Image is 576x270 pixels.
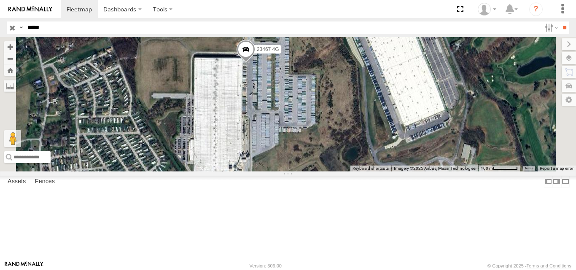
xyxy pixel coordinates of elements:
label: Map Settings [562,94,576,106]
button: Keyboard shortcuts [353,166,389,171]
a: Terms and Conditions [527,263,571,268]
img: rand-logo.svg [8,6,52,12]
div: Version: 306.00 [250,263,282,268]
button: Map Scale: 100 m per 55 pixels [478,166,520,171]
label: Dock Summary Table to the Left [544,176,552,188]
button: Zoom in [4,41,16,53]
a: Visit our Website [5,262,43,270]
label: Measure [4,80,16,92]
span: 23467 4G [257,47,279,53]
div: © Copyright 2025 - [487,263,571,268]
label: Hide Summary Table [561,176,570,188]
span: Imagery ©2025 Airbus, Maxar Technologies [394,166,476,171]
span: 100 m [481,166,493,171]
button: Drag Pegman onto the map to open Street View [4,130,21,147]
label: Dock Summary Table to the Right [552,176,561,188]
button: Zoom out [4,53,16,64]
label: Assets [3,176,30,188]
a: Report a map error [540,166,573,171]
button: Zoom Home [4,64,16,76]
div: Sardor Khadjimedov [475,3,499,16]
i: ? [529,3,543,16]
label: Search Filter Options [541,21,560,34]
label: Fences [31,176,59,188]
label: Search Query [18,21,24,34]
a: Terms (opens in new tab) [525,166,533,170]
